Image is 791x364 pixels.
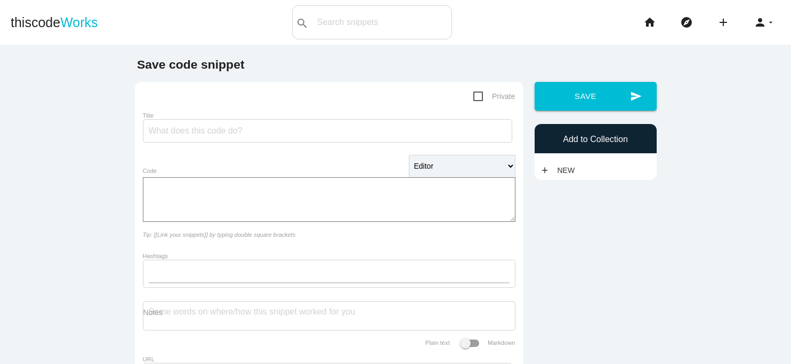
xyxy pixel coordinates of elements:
[473,90,515,103] span: Private
[540,161,550,180] i: add
[630,82,642,111] i: send
[143,112,154,119] label: Title
[11,5,98,39] a: thiscodeWorks
[143,253,168,259] label: Hashtags
[143,168,157,174] label: Code
[143,231,296,238] i: Tip: [[Link your snippets]] by typing double square brackets
[540,135,651,144] h6: Add to Collection
[143,356,155,362] label: URL
[425,340,515,346] label: Plain text Markdown
[137,57,245,71] b: Save code snippet
[296,6,309,40] i: search
[540,161,580,180] a: addNew
[143,119,512,143] input: What does this code do?
[60,15,98,30] span: Works
[143,308,163,317] label: Notes
[766,5,775,39] i: arrow_drop_down
[643,5,656,39] i: home
[293,6,312,39] button: search
[717,5,730,39] i: add
[754,5,766,39] i: person
[312,11,451,34] input: Search snippets
[535,82,657,111] button: sendSave
[680,5,693,39] i: explore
